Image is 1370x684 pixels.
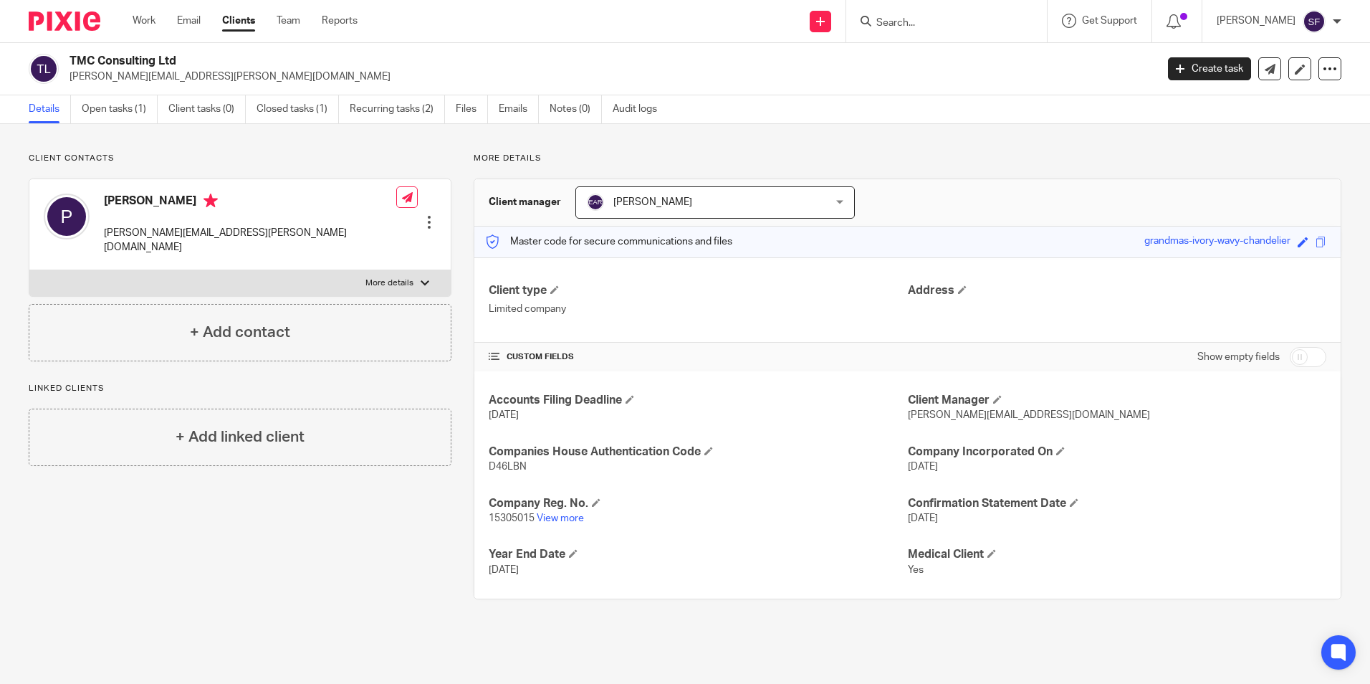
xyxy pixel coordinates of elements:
[82,95,158,123] a: Open tasks (1)
[133,14,155,28] a: Work
[365,277,413,289] p: More details
[222,14,255,28] a: Clients
[489,410,519,420] span: [DATE]
[489,283,907,298] h4: Client type
[908,393,1326,408] h4: Client Manager
[70,70,1146,84] p: [PERSON_NAME][EMAIL_ADDRESS][PERSON_NAME][DOMAIN_NAME]
[29,383,451,394] p: Linked clients
[1082,16,1137,26] span: Get Support
[168,95,246,123] a: Client tasks (0)
[908,547,1326,562] h4: Medical Client
[613,197,692,207] span: [PERSON_NAME]
[277,14,300,28] a: Team
[29,54,59,84] img: svg%3E
[104,226,396,255] p: [PERSON_NAME][EMAIL_ADDRESS][PERSON_NAME][DOMAIN_NAME]
[1217,14,1295,28] p: [PERSON_NAME]
[44,194,90,239] img: svg%3E
[1144,234,1290,250] div: grandmas-ivory-wavy-chandelier
[350,95,445,123] a: Recurring tasks (2)
[176,426,305,448] h4: + Add linked client
[613,95,668,123] a: Audit logs
[1303,10,1326,33] img: svg%3E
[177,14,201,28] a: Email
[489,195,561,209] h3: Client manager
[474,153,1341,164] p: More details
[537,513,584,523] a: View more
[489,302,907,316] p: Limited company
[104,194,396,212] h4: [PERSON_NAME]
[257,95,339,123] a: Closed tasks (1)
[456,95,488,123] a: Files
[489,565,519,575] span: [DATE]
[29,11,100,31] img: Pixie
[485,234,732,249] p: Master code for secure communications and files
[29,153,451,164] p: Client contacts
[29,95,71,123] a: Details
[322,14,358,28] a: Reports
[489,496,907,511] h4: Company Reg. No.
[489,547,907,562] h4: Year End Date
[1197,350,1280,364] label: Show empty fields
[587,194,604,211] img: svg%3E
[70,54,931,69] h2: TMC Consulting Ltd
[908,496,1326,511] h4: Confirmation Statement Date
[908,410,1150,420] span: [PERSON_NAME][EMAIL_ADDRESS][DOMAIN_NAME]
[489,513,535,523] span: 15305015
[908,462,938,472] span: [DATE]
[489,462,527,472] span: D46LBN
[499,95,539,123] a: Emails
[875,17,1004,30] input: Search
[908,445,1326,460] h4: Company Incorporated On
[489,445,907,460] h4: Companies House Authentication Code
[489,393,907,408] h4: Accounts Filing Deadline
[908,513,938,523] span: [DATE]
[550,95,602,123] a: Notes (0)
[190,321,290,343] h4: + Add contact
[203,194,218,208] i: Primary
[1168,57,1251,80] a: Create task
[908,283,1326,298] h4: Address
[908,565,924,575] span: Yes
[489,351,907,363] h4: CUSTOM FIELDS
